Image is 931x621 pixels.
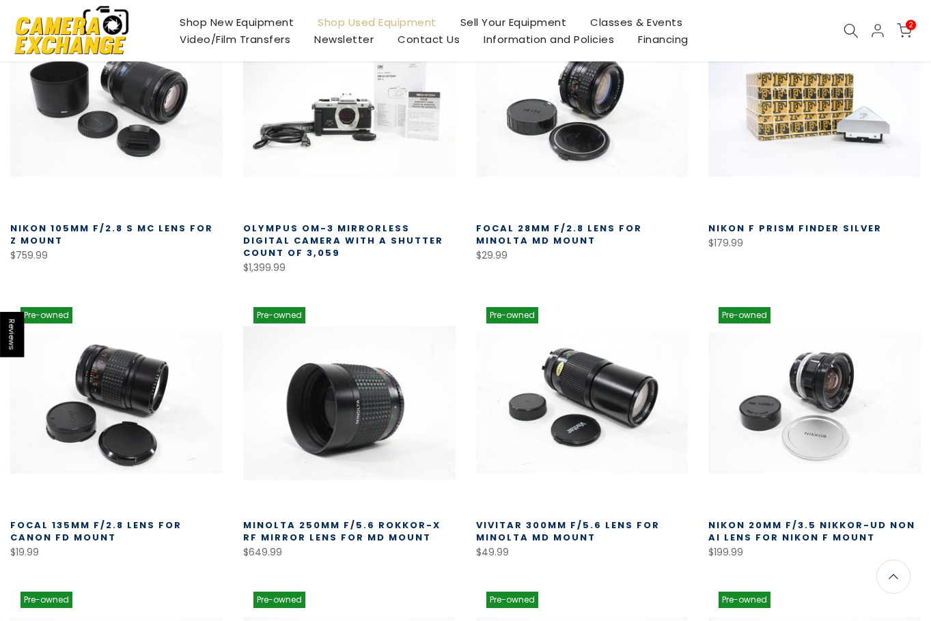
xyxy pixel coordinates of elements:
div: $49.99 [476,544,689,561]
a: 2 [897,23,912,38]
a: Olympus OM-3 Mirrorless Digital Camera with a Shutter Count of 3,059 [243,222,443,259]
a: Classes & Events [579,14,695,31]
div: $759.99 [10,247,223,264]
a: Video/Film Transfers [168,31,303,48]
a: Nikon 105mm f/2.8 S MC Lens for Z Mount [10,222,213,247]
a: Financing [626,31,701,48]
div: $199.99 [708,544,921,561]
a: Minolta 250mm f/5.6 Rokkor-X RF Mirror Lens for MD Mount [243,519,441,544]
span: 2 [906,20,916,30]
a: Focal 135mm f/2.8 Lens for Canon FD Mount [10,519,182,544]
a: Vivitar 300mm f/5.6 Lens for Minolta MD Mount [476,519,660,544]
div: $1,399.99 [243,259,456,276]
a: Nikon 20mm f/3.5 Nikkor-UD Non Ai Lens for Nikon F Mount [708,519,915,544]
a: Focal 28mm f/2.8 Lens for Minolta MD mount [476,222,642,247]
a: Newsletter [303,31,386,48]
div: $29.99 [476,247,689,264]
a: Contact Us [386,31,472,48]
a: Shop New Equipment [168,14,306,31]
a: Nikon F Prism Finder Silver [708,222,882,235]
a: Information and Policies [472,31,626,48]
a: Sell Your Equipment [448,14,579,31]
a: Shop Used Equipment [306,14,449,31]
div: $19.99 [10,544,223,561]
a: Back to the top [876,560,911,594]
div: $179.99 [708,235,921,252]
div: $649.99 [243,544,456,561]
